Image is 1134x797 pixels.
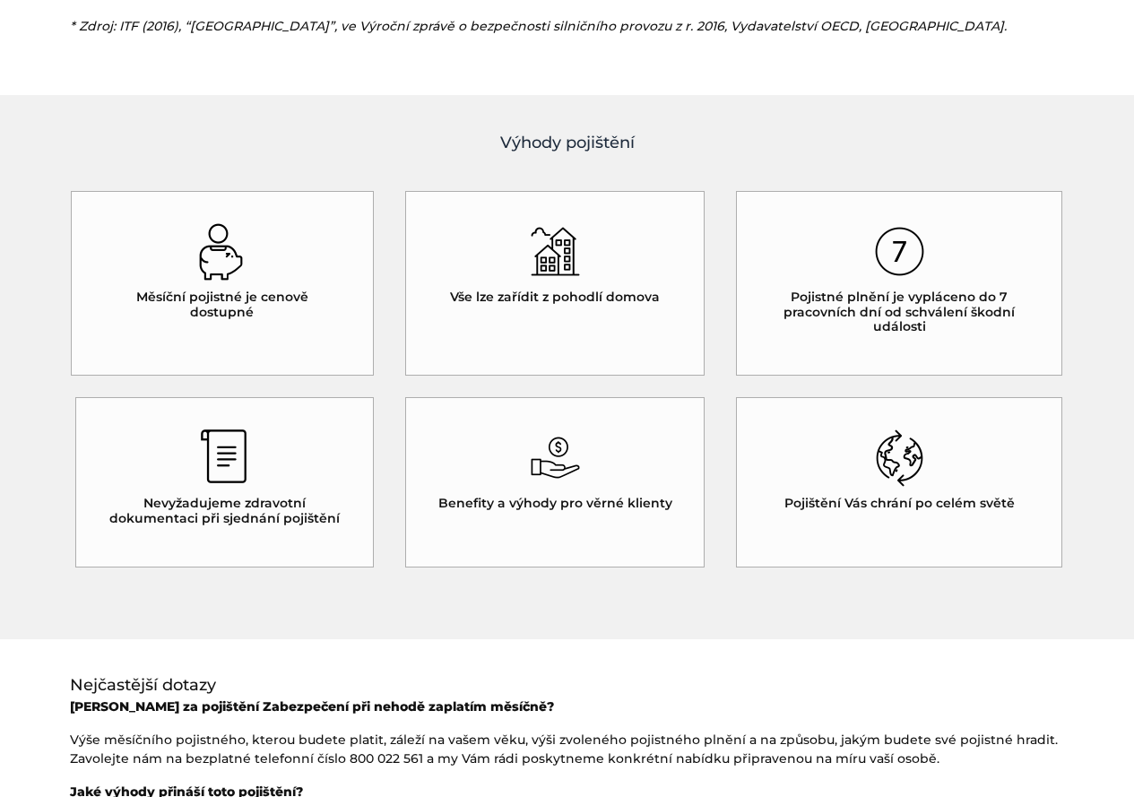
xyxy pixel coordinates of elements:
[531,429,580,487] img: ikona peněz padajících do ruky
[875,429,924,487] img: ikona zeměkoule
[70,18,1007,34] em: * Zdroj: ITF (2016), “[GEOGRAPHIC_DATA]”, ve Výroční zprávě o bezpečnosti silničního provozu z r....
[784,496,1015,511] h5: Pojištění Vás chrání po celém světě
[70,131,1065,155] h4: Výhody pojištění
[70,731,1065,768] p: Výše měsíčního pojistného, kterou budete platit, záleží na vašem věku, výši zvoleného pojistného ...
[70,698,554,715] strong: [PERSON_NAME] za pojištění Zabezpečení při nehodě zaplatím měsíčně?
[103,290,342,320] h5: Měsíční pojistné je cenově dostupné
[70,673,1065,697] h4: Nejčastější dotazy
[108,496,342,526] h5: Nevyžadujeme zdravotní dokumentaci při sjednání pojištění
[200,429,249,487] img: ikona dokumentu
[768,290,1030,334] h5: Pojistné plnění je vypláceno do 7 pracovních dní od schválení škodní události
[438,496,672,511] h5: Benefity a výhody pro věrné klienty
[450,290,660,305] h5: Vše lze zařídit z pohodlí domova
[531,223,580,281] img: ikona domu
[197,223,247,281] img: ikona spořícího prasátka
[875,223,924,281] img: ikona čísla sedm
